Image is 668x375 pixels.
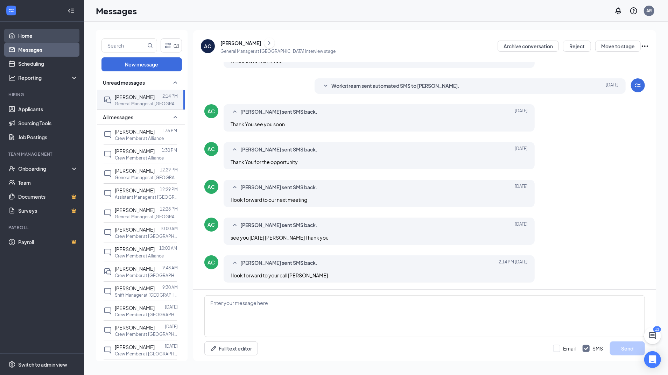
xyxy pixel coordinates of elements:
[115,285,155,291] span: [PERSON_NAME]
[220,40,261,47] div: [PERSON_NAME]
[162,93,178,99] p: 2:14 PM
[18,165,72,172] div: Onboarding
[240,221,317,229] span: [PERSON_NAME] sent SMS back.
[18,235,78,249] a: PayrollCrown
[8,361,15,368] svg: Settings
[8,92,77,98] div: Hiring
[240,259,317,267] span: [PERSON_NAME] sent SMS back.
[104,346,112,354] svg: ChatInactive
[115,351,178,357] p: Crew Member at [GEOGRAPHIC_DATA]
[115,246,155,252] span: [PERSON_NAME]
[231,183,239,192] svg: SmallChevronUp
[646,8,652,14] div: AR
[644,351,661,368] div: Open Intercom Messenger
[115,273,178,278] p: Crew Member at [GEOGRAPHIC_DATA]
[160,167,178,173] p: 12:29 PM
[8,225,77,231] div: Payroll
[231,121,285,127] span: Thank You see you soon
[101,57,182,71] button: New message
[210,345,217,352] svg: Pen
[240,108,317,116] span: [PERSON_NAME] sent SMS back.
[563,41,591,52] button: Reject
[231,108,239,116] svg: SmallChevronUp
[115,194,178,200] p: Assistant Manager at [GEOGRAPHIC_DATA]
[104,248,112,256] svg: ChatInactive
[515,183,528,192] span: [DATE]
[515,146,528,154] span: [DATE]
[147,43,153,48] svg: MagnifyingGlass
[231,159,298,165] span: Thank You for the opportunity
[641,42,649,50] svg: Ellipses
[499,259,528,267] span: [DATE] 2:14 PM
[231,221,239,229] svg: SmallChevronUp
[104,209,112,217] svg: ChatInactive
[634,81,642,90] svg: WorkstreamLogo
[18,74,78,81] div: Reporting
[115,312,178,318] p: Crew Member at [GEOGRAPHIC_DATA]
[8,151,77,157] div: Team Management
[8,74,15,81] svg: Analysis
[595,41,641,52] button: Move to stage
[104,189,112,198] svg: ChatInactive
[104,96,112,104] svg: DoubleChat
[162,147,177,153] p: 1:30 PM
[648,332,657,340] svg: ChatActive
[115,168,155,174] span: [PERSON_NAME]
[68,7,75,14] svg: Collapse
[115,226,155,233] span: [PERSON_NAME]
[8,165,15,172] svg: UserCheck
[515,221,528,229] span: [DATE]
[159,245,177,251] p: 10:00 AM
[165,324,178,330] p: [DATE]
[610,341,645,355] button: Send
[208,259,215,266] div: AC
[240,183,317,192] span: [PERSON_NAME] sent SMS back.
[18,190,78,204] a: DocumentsCrown
[102,39,146,52] input: Search
[104,130,112,139] svg: ChatInactive
[162,265,178,271] p: 9:48 AM
[115,344,155,350] span: [PERSON_NAME]
[115,305,155,311] span: [PERSON_NAME]
[18,130,78,144] a: Job Postings
[231,259,239,267] svg: SmallChevronUp
[115,253,164,259] p: Crew Member at Alliance
[115,128,155,135] span: [PERSON_NAME]
[115,233,178,239] p: Crew Member at [GEOGRAPHIC_DATA]
[630,7,638,15] svg: QuestionInfo
[104,268,112,276] svg: DoubleChat
[164,41,172,50] svg: Filter
[18,102,78,116] a: Applicants
[115,187,155,193] span: [PERSON_NAME]
[208,108,215,115] div: AC
[160,186,178,192] p: 12:29 PM
[322,82,330,90] svg: SmallChevronDown
[104,170,112,178] svg: ChatInactive
[331,82,459,90] span: Workstream sent automated SMS to [PERSON_NAME].
[162,128,177,134] p: 1:35 PM
[115,207,155,213] span: [PERSON_NAME]
[104,228,112,237] svg: ChatInactive
[515,108,528,116] span: [DATE]
[18,57,78,71] a: Scheduling
[104,287,112,296] svg: ChatInactive
[115,94,155,100] span: [PERSON_NAME]
[115,155,164,161] p: Crew Member at Alliance
[104,150,112,158] svg: ChatInactive
[115,266,155,272] span: [PERSON_NAME]
[171,78,180,87] svg: SmallChevronUp
[18,176,78,190] a: Team
[220,48,336,54] p: General Manager at [GEOGRAPHIC_DATA] Interview stage
[115,148,155,154] span: [PERSON_NAME]
[115,135,164,141] p: Crew Member at Alliance
[115,292,178,298] p: Shift Manager at [GEOGRAPHIC_DATA]
[104,326,112,335] svg: ChatInactive
[165,343,178,349] p: [DATE]
[606,82,619,90] span: [DATE]
[653,326,661,332] div: 12
[231,234,329,241] span: see you [DATE] [PERSON_NAME] Thank you
[208,146,215,153] div: AC
[231,197,307,203] span: I look forward to our next meeting
[614,7,623,15] svg: Notifications
[104,307,112,315] svg: ChatInactive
